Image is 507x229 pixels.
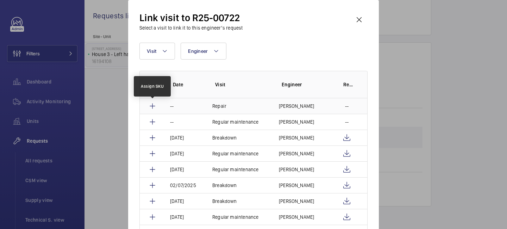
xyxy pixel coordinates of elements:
p: [PERSON_NAME] [279,182,314,189]
p: Regular maintenance [212,118,258,125]
p: Regular maintenance [212,213,258,221]
p: -- [170,103,174,110]
p: [DATE] [170,166,184,173]
p: Repair [212,103,226,110]
p: [DATE] [170,150,184,157]
span: Visit [147,48,156,54]
p: Visit [215,81,270,88]
p: 02/07/2025 [170,182,196,189]
p: [PERSON_NAME] [279,118,314,125]
span: Engineer [188,48,208,54]
p: -- [170,118,174,125]
p: [PERSON_NAME] [279,103,314,110]
p: [PERSON_NAME] [279,150,314,157]
p: [PERSON_NAME] [279,166,314,173]
p: [PERSON_NAME] [279,198,314,205]
p: [DATE] [170,213,184,221]
p: [DATE] [170,198,184,205]
p: Report [343,81,353,88]
p: Engineer [282,81,332,88]
p: -- [345,118,349,125]
p: [PERSON_NAME] [279,213,314,221]
h3: Select a visit to link it to this engineer’s request [139,24,243,31]
p: [PERSON_NAME] [279,134,314,141]
h2: Link visit to R25-00722 [139,11,243,24]
div: Assign SKU [141,83,164,89]
p: Breakdown [212,134,237,141]
p: Date [173,81,204,88]
p: Regular maintenance [212,166,258,173]
button: Visit [139,43,175,60]
p: Regular maintenance [212,150,258,157]
p: -- [345,103,349,110]
p: [DATE] [170,134,184,141]
p: Breakdown [212,198,237,205]
button: Engineer [181,43,226,60]
p: Breakdown [212,182,237,189]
